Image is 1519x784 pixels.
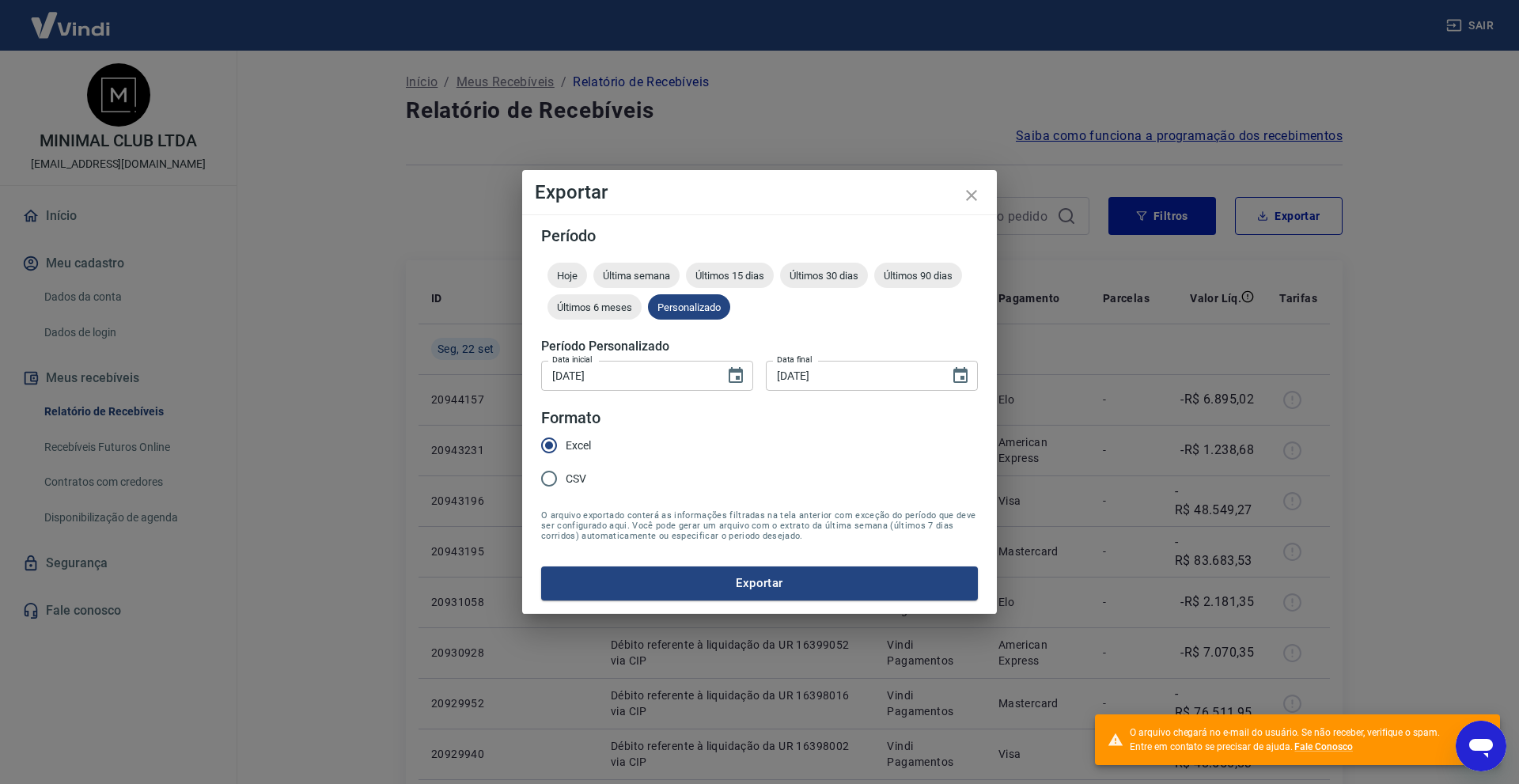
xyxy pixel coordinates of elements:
[648,294,730,320] div: Personalizado
[874,270,962,282] span: Últimos 90 dias
[566,471,586,487] span: CSV
[780,263,868,288] div: Últimos 30 dias
[541,339,978,354] h5: Período Personalizado
[720,360,752,392] button: Choose date, selected date is 19 de set de 2025
[541,510,978,541] span: O arquivo exportado conterá as informações filtradas na tela anterior com exceção do período que ...
[547,263,587,288] div: Hoje
[547,301,642,313] span: Últimos 6 meses
[541,361,714,390] input: DD/MM/YYYY
[541,228,978,244] h5: Período
[1294,741,1353,752] a: Fale Conosco
[547,294,642,320] div: Últimos 6 meses
[648,301,730,313] span: Personalizado
[686,263,774,288] div: Últimos 15 dias
[552,354,593,365] label: Data inicial
[766,361,938,390] input: DD/MM/YYYY
[566,437,591,454] span: Excel
[547,270,587,282] span: Hoje
[1130,725,1446,754] div: O arquivo chegará no e-mail do usuário. Se não receber, verifique o spam. Entre em contato se pre...
[945,360,976,392] button: Choose date, selected date is 22 de set de 2025
[780,270,868,282] span: Últimos 30 dias
[874,263,962,288] div: Últimos 90 dias
[541,407,600,430] legend: Formato
[686,270,774,282] span: Últimos 15 dias
[593,270,680,282] span: Última semana
[535,183,984,202] h4: Exportar
[541,566,978,600] button: Exportar
[593,263,680,288] div: Última semana
[777,354,813,365] label: Data final
[953,176,991,214] button: close
[1456,721,1506,771] iframe: Botão para abrir a janela de mensagens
